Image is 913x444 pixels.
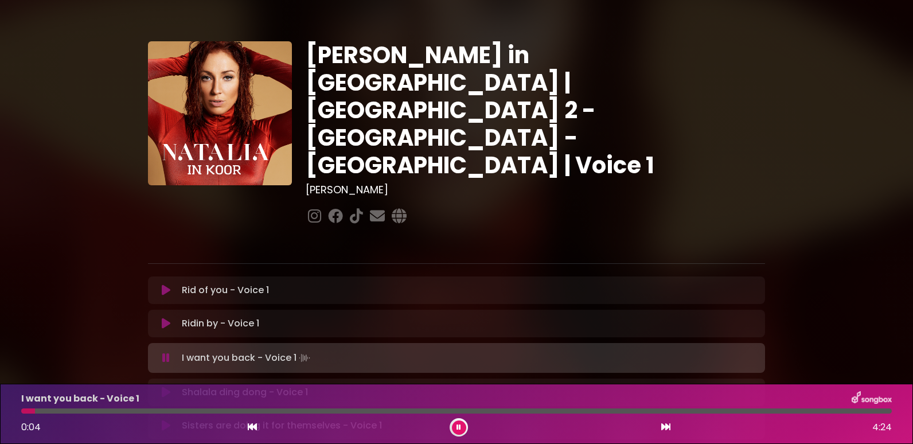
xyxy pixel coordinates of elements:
[21,420,41,434] span: 0:04
[182,317,259,330] p: Ridin by - Voice 1
[21,392,139,406] p: I want you back - Voice 1
[182,283,269,297] p: Rid of you - Voice 1
[306,184,765,196] h3: [PERSON_NAME]
[296,350,313,366] img: waveform4.gif
[852,391,892,406] img: songbox-logo-white.png
[182,350,313,366] p: I want you back - Voice 1
[306,41,765,179] h1: [PERSON_NAME] in [GEOGRAPHIC_DATA] | [GEOGRAPHIC_DATA] 2 - [GEOGRAPHIC_DATA] - [GEOGRAPHIC_DATA] ...
[872,420,892,434] span: 4:24
[148,41,292,185] img: YTVS25JmS9CLUqXqkEhs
